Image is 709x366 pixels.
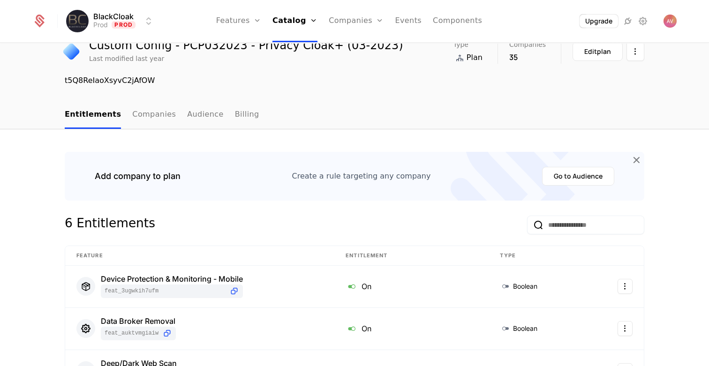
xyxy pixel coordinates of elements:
ul: Choose Sub Page [65,101,259,129]
div: On [346,280,477,292]
span: Companies [509,41,546,48]
a: Audience [187,101,224,129]
div: Data Broker Removal [101,317,176,325]
th: Entitlement [334,246,489,266]
img: BlackCloak [66,10,89,32]
a: Entitlements [65,101,121,129]
nav: Main [65,101,644,129]
span: feat_AUKTVMGiAiW [105,329,158,337]
button: Select action [618,321,633,336]
button: Select environment [69,11,154,31]
div: Device Protection & Monitoring - Mobile [101,275,243,283]
button: Editplan [573,42,623,61]
span: Prod [112,21,136,29]
div: 35 [509,52,546,63]
div: Custom Config - PCP032023 - Privacy Cloak+ (03-2023) [89,40,403,51]
a: Settings [637,15,649,27]
button: Open user button [664,15,677,28]
div: 6 Entitlements [65,216,155,234]
div: Edit plan [584,47,611,56]
div: On [346,322,477,335]
button: Select action [626,42,644,61]
span: Boolean [513,324,537,333]
th: Type [489,246,590,266]
span: Plan [467,52,483,63]
button: Go to Audience [542,167,614,186]
a: Integrations [622,15,634,27]
a: Billing [235,101,259,129]
div: Prod [93,20,108,30]
span: feat_3uGwkiH7Ufm [105,287,226,295]
div: t5Q8ReIaoXsyvC2jAfOW [65,75,644,86]
span: Boolean [513,282,537,291]
th: Feature [65,246,334,266]
img: Adina Veres [664,15,677,28]
div: Create a rule targeting any company [292,171,431,182]
span: Type [453,41,468,48]
button: Select action [618,279,633,294]
span: BlackCloak [93,13,134,20]
div: Last modified last year [89,54,164,63]
div: Add company to plan [95,170,181,183]
a: Companies [132,101,176,129]
button: Upgrade [580,15,618,28]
